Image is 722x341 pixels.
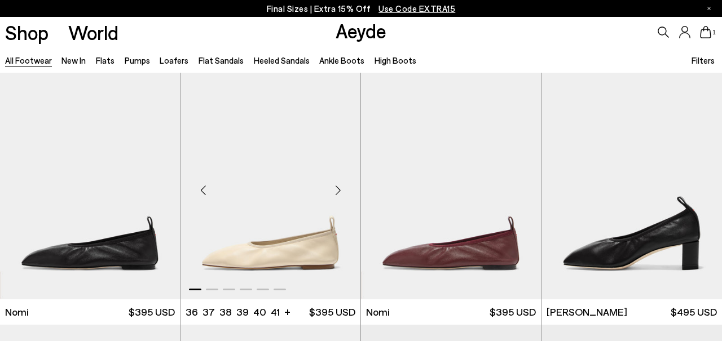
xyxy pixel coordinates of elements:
a: Pumps [125,55,150,65]
a: High Boots [375,55,416,65]
li: 39 [236,305,249,319]
a: World [68,23,118,42]
li: 36 [186,305,198,319]
div: Previous slide [186,174,220,207]
span: Nomi [5,305,29,319]
a: Ankle Boots [319,55,364,65]
ul: variant [186,305,276,319]
img: Nomi Ruched Flats [180,73,360,299]
li: 40 [253,305,266,319]
span: $395 USD [490,305,536,319]
li: 38 [219,305,232,319]
a: Shop [5,23,49,42]
a: 1 [700,26,711,38]
a: All Footwear [5,55,52,65]
span: [PERSON_NAME] [547,305,627,319]
span: Navigate to /collections/ss25-final-sizes [378,3,455,14]
a: Next slide Previous slide [180,73,360,299]
span: Nomi [366,305,390,319]
li: + [284,304,290,319]
a: [PERSON_NAME] $495 USD [541,299,722,325]
div: Next slide [321,174,355,207]
div: 1 / 6 [180,73,360,299]
img: Nomi Ruched Flats [361,73,541,299]
a: Flat Sandals [199,55,244,65]
span: $395 USD [309,305,355,319]
a: Nomi $395 USD [361,299,541,325]
span: $395 USD [129,305,175,319]
li: 37 [202,305,215,319]
span: $495 USD [671,305,717,319]
img: Narissa Ruched Pumps [541,73,722,299]
a: New In [61,55,86,65]
li: 41 [271,305,280,319]
a: Heeled Sandals [254,55,310,65]
span: 1 [711,29,717,36]
a: Aeyde [336,19,386,42]
p: Final Sizes | Extra 15% Off [267,2,456,16]
a: Flats [96,55,115,65]
a: Loafers [160,55,188,65]
span: Filters [692,55,715,65]
a: 36 37 38 39 40 41 + $395 USD [180,299,360,325]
